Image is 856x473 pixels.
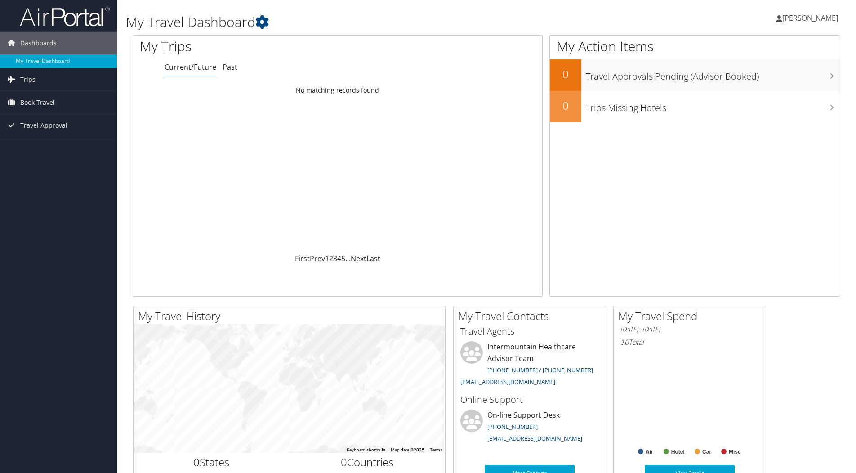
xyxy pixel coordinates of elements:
[620,325,759,334] h6: [DATE] - [DATE]
[20,114,67,137] span: Travel Approval
[310,254,325,263] a: Prev
[458,308,606,324] h2: My Travel Contacts
[345,254,351,263] span: …
[729,449,741,455] text: Misc
[550,98,581,113] h2: 0
[456,410,603,446] li: On-line Support Desk
[456,341,603,389] li: Intermountain Healthcare Advisor Team
[351,254,366,263] a: Next
[136,442,165,453] img: Google
[550,37,840,56] h1: My Action Items
[618,308,766,324] h2: My Travel Spend
[325,254,329,263] a: 1
[165,62,216,72] a: Current/Future
[20,68,36,91] span: Trips
[430,447,442,452] a: Terms (opens in new tab)
[223,62,237,72] a: Past
[20,6,110,27] img: airportal-logo.png
[586,97,840,114] h3: Trips Missing Hotels
[133,82,542,98] td: No matching records found
[702,449,711,455] text: Car
[487,434,582,442] a: [EMAIL_ADDRESS][DOMAIN_NAME]
[140,37,365,56] h1: My Trips
[138,308,445,324] h2: My Travel History
[487,423,538,431] a: [PHONE_NUMBER]
[782,13,838,23] span: [PERSON_NAME]
[347,447,385,453] button: Keyboard shortcuts
[460,325,599,338] h3: Travel Agents
[586,66,840,83] h3: Travel Approvals Pending (Advisor Booked)
[366,254,380,263] a: Last
[646,449,653,455] text: Air
[337,254,341,263] a: 4
[620,337,759,347] h6: Total
[776,4,847,31] a: [PERSON_NAME]
[341,455,347,469] span: 0
[333,254,337,263] a: 3
[295,254,310,263] a: First
[391,447,424,452] span: Map data ©2025
[341,254,345,263] a: 5
[140,455,283,470] h2: States
[460,378,555,386] a: [EMAIL_ADDRESS][DOMAIN_NAME]
[620,337,629,347] span: $0
[671,449,685,455] text: Hotel
[296,455,439,470] h2: Countries
[550,67,581,82] h2: 0
[20,32,57,54] span: Dashboards
[136,442,165,453] a: Open this area in Google Maps (opens a new window)
[20,91,55,114] span: Book Travel
[550,91,840,122] a: 0Trips Missing Hotels
[329,254,333,263] a: 2
[550,59,840,91] a: 0Travel Approvals Pending (Advisor Booked)
[193,455,200,469] span: 0
[460,393,599,406] h3: Online Support
[126,13,606,31] h1: My Travel Dashboard
[487,366,593,374] a: [PHONE_NUMBER] / [PHONE_NUMBER]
